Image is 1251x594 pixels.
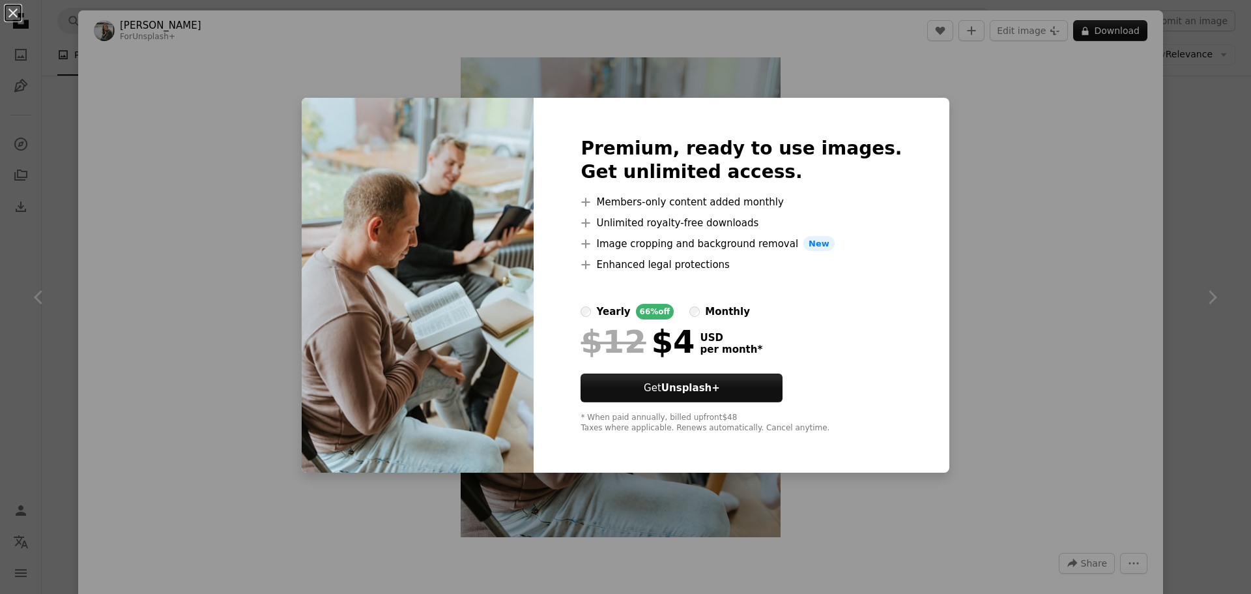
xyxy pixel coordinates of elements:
div: monthly [705,304,750,319]
strong: Unsplash+ [661,382,720,394]
div: yearly [596,304,630,319]
li: Enhanced legal protections [581,257,902,273]
button: GetUnsplash+ [581,374,783,402]
li: Image cropping and background removal [581,236,902,252]
span: per month * [700,344,762,355]
div: 66% off [636,304,674,319]
span: New [803,236,835,252]
input: yearly66%off [581,306,591,317]
span: $12 [581,325,646,359]
h2: Premium, ready to use images. Get unlimited access. [581,137,902,184]
img: premium_photo-1668197658510-a470e4dad4c4 [302,98,534,473]
li: Unlimited royalty-free downloads [581,215,902,231]
div: $4 [581,325,695,359]
div: * When paid annually, billed upfront $48 Taxes where applicable. Renews automatically. Cancel any... [581,413,902,434]
li: Members-only content added monthly [581,194,902,210]
span: USD [700,332,762,344]
input: monthly [689,306,700,317]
